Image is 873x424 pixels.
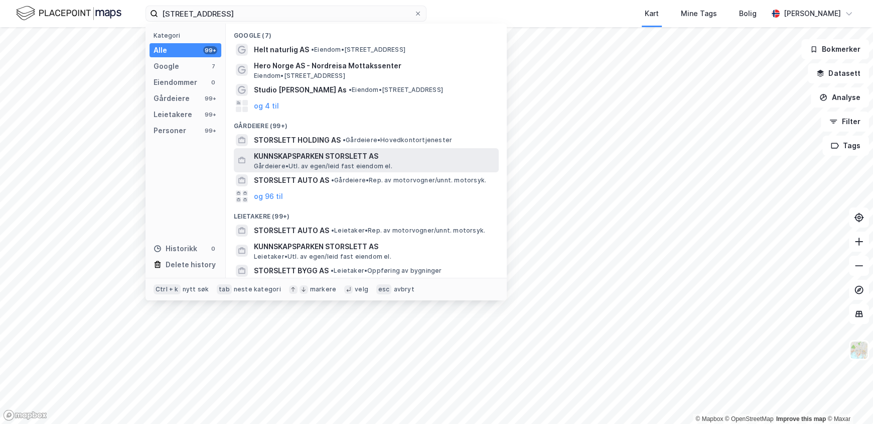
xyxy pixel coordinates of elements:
[154,243,197,255] div: Historikk
[203,46,217,54] div: 99+
[234,285,281,293] div: neste kategori
[331,227,334,234] span: •
[376,284,392,294] div: esc
[331,227,485,235] span: Leietaker • Rep. av motorvogner/unnt. motorsyk.
[343,136,346,144] span: •
[209,245,217,253] div: 0
[311,46,405,54] span: Eiendom • [STREET_ADDRESS]
[311,46,314,53] span: •
[784,8,841,20] div: [PERSON_NAME]
[822,136,869,156] button: Tags
[154,284,181,294] div: Ctrl + k
[203,111,217,119] div: 99+
[226,204,507,223] div: Leietakere (99+)
[355,285,368,293] div: velg
[154,32,221,39] div: Kategori
[821,112,869,132] button: Filter
[154,125,186,137] div: Personer
[811,87,869,108] button: Analyse
[154,44,167,56] div: Alle
[203,127,217,135] div: 99+
[158,6,414,21] input: Søk på adresse, matrikkel, gårdeiere, leietakere eller personer
[331,267,334,274] span: •
[331,176,334,184] span: •
[154,109,192,121] div: Leietakere
[331,267,442,275] span: Leietaker • Oppføring av bygninger
[254,84,347,96] span: Studio [PERSON_NAME] As
[154,60,179,72] div: Google
[226,114,507,132] div: Gårdeiere (99+)
[209,78,217,86] div: 0
[254,241,495,253] span: KUNNSKAPSPARKEN STORSLETT AS
[776,415,826,422] a: Improve this map
[695,415,723,422] a: Mapbox
[823,376,873,424] div: Kontrollprogram for chat
[254,44,309,56] span: Helt naturlig AS
[254,190,283,202] button: og 96 til
[343,136,452,144] span: Gårdeiere • Hovedkontortjenester
[331,176,486,184] span: Gårdeiere • Rep. av motorvogner/unnt. motorsyk.
[183,285,209,293] div: nytt søk
[254,134,341,146] span: STORSLETT HOLDING AS
[254,265,329,277] span: STORSLETT BYGG AS
[849,341,868,360] img: Z
[3,409,47,421] a: Mapbox homepage
[393,285,414,293] div: avbryt
[254,162,392,170] span: Gårdeiere • Utl. av egen/leid fast eiendom el.
[645,8,659,20] div: Kart
[254,60,495,72] span: Hero Norge AS - Nordreisa Mottakssenter
[254,150,495,162] span: KUNNSKAPSPARKEN STORSLETT AS
[226,24,507,42] div: Google (7)
[349,86,352,93] span: •
[16,5,121,22] img: logo.f888ab2527a4732fd821a326f86c7f29.svg
[154,76,197,88] div: Eiendommer
[310,285,336,293] div: markere
[209,62,217,70] div: 7
[254,72,345,80] span: Eiendom • [STREET_ADDRESS]
[808,63,869,83] button: Datasett
[801,39,869,59] button: Bokmerker
[254,225,329,237] span: STORSLETT AUTO AS
[739,8,757,20] div: Bolig
[823,376,873,424] iframe: Chat Widget
[681,8,717,20] div: Mine Tags
[254,174,329,186] span: STORSLETT AUTO AS
[203,94,217,102] div: 99+
[349,86,443,94] span: Eiendom • [STREET_ADDRESS]
[154,92,190,104] div: Gårdeiere
[725,415,774,422] a: OpenStreetMap
[217,284,232,294] div: tab
[254,100,279,112] button: og 4 til
[166,259,216,271] div: Delete history
[254,253,391,261] span: Leietaker • Utl. av egen/leid fast eiendom el.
